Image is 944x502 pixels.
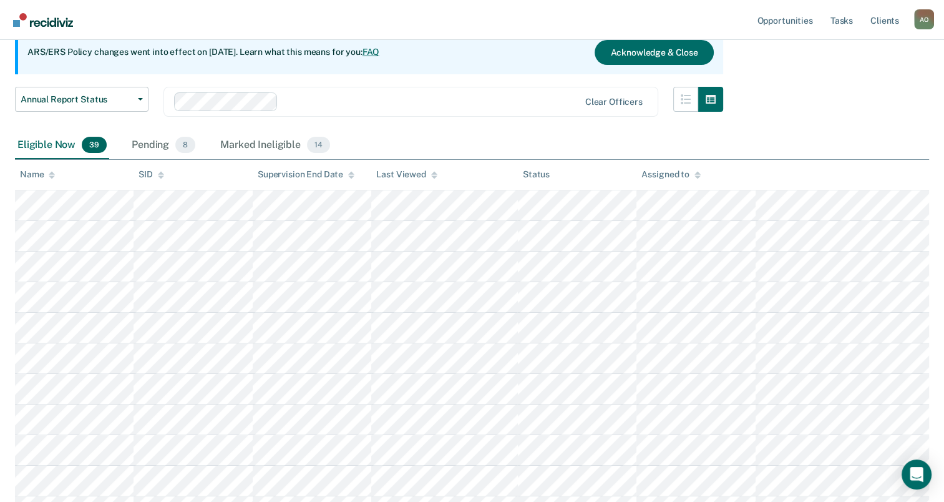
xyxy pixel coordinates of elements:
[175,137,195,153] span: 8
[595,40,713,65] button: Acknowledge & Close
[307,137,330,153] span: 14
[20,169,55,180] div: Name
[258,169,354,180] div: Supervision End Date
[641,169,700,180] div: Assigned to
[902,460,932,490] div: Open Intercom Messenger
[82,137,107,153] span: 39
[363,47,380,57] a: FAQ
[139,169,164,180] div: SID
[27,46,379,59] p: ARS/ERS Policy changes went into effect on [DATE]. Learn what this means for you:
[15,87,148,112] button: Annual Report Status
[15,132,109,159] div: Eligible Now39
[13,13,73,27] img: Recidiviz
[523,169,550,180] div: Status
[914,9,934,29] button: Profile dropdown button
[129,132,198,159] div: Pending8
[218,132,332,159] div: Marked Ineligible14
[376,169,437,180] div: Last Viewed
[914,9,934,29] div: A O
[585,97,643,107] div: Clear officers
[21,94,133,105] span: Annual Report Status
